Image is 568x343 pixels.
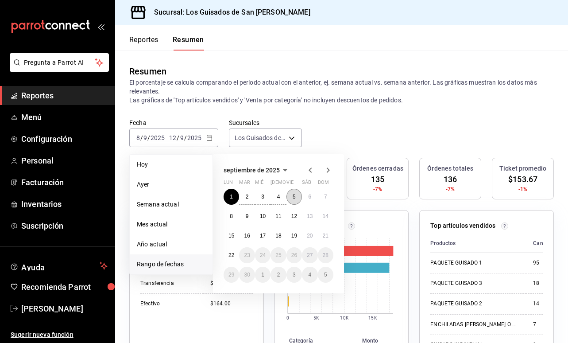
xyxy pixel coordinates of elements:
[302,179,311,189] abbr: sábado
[352,164,403,173] h3: Órdenes cerradas
[260,213,266,219] abbr: 10 de septiembre de 2025
[21,303,108,315] span: [PERSON_NAME]
[239,179,250,189] abbr: martes
[11,330,108,339] span: Sugerir nueva función
[244,233,250,239] abbr: 16 de septiembre de 2025
[277,194,280,200] abbr: 4 de septiembre de 2025
[129,78,554,105] p: El porcentaje se calcula comparando el período actual con el anterior, ej. semana actual vs. sema...
[21,220,108,232] span: Suscripción
[533,300,556,308] div: 14
[318,267,333,283] button: 5 de octubre de 2025
[255,247,270,263] button: 24 de septiembre de 2025
[21,261,96,271] span: Ayuda
[323,233,328,239] abbr: 21 de septiembre de 2025
[137,200,205,209] span: Semana actual
[137,240,205,249] span: Año actual
[308,272,311,278] abbr: 4 de octubre de 2025
[291,252,297,258] abbr: 26 de septiembre de 2025
[260,252,266,258] abbr: 24 de septiembre de 2025
[177,134,179,141] span: /
[10,53,109,72] button: Pregunta a Parrot AI
[270,189,286,205] button: 4 de septiembre de 2025
[224,189,239,205] button: 1 de septiembre de 2025
[230,194,233,200] abbr: 1 de septiembre de 2025
[224,165,290,175] button: septiembre de 2025
[323,252,328,258] abbr: 28 de septiembre de 2025
[140,300,196,308] div: Efectivo
[239,208,255,224] button: 9 de septiembre de 2025
[180,134,184,141] input: --
[270,247,286,263] button: 25 de septiembre de 2025
[275,213,281,219] abbr: 11 de septiembre de 2025
[427,164,473,173] h3: Órdenes totales
[228,252,234,258] abbr: 22 de septiembre de 2025
[137,260,205,269] span: Rango de fechas
[302,267,317,283] button: 4 de octubre de 2025
[533,280,556,287] div: 18
[239,247,255,263] button: 23 de septiembre de 2025
[371,173,384,185] span: 135
[129,35,204,51] div: navigation tabs
[137,180,205,189] span: Ayer
[150,134,165,141] input: ----
[368,316,377,321] text: 15K
[323,213,328,219] abbr: 14 de septiembre de 2025
[6,64,109,74] a: Pregunta a Parrot AI
[255,179,263,189] abbr: miércoles
[318,208,333,224] button: 14 de septiembre de 2025
[318,189,333,205] button: 7 de septiembre de 2025
[533,321,556,328] div: 7
[302,228,317,244] button: 20 de septiembre de 2025
[147,134,150,141] span: /
[137,220,205,229] span: Mes actual
[318,247,333,263] button: 28 de septiembre de 2025
[308,194,311,200] abbr: 6 de septiembre de 2025
[324,194,327,200] abbr: 7 de septiembre de 2025
[255,228,270,244] button: 17 de septiembre de 2025
[318,228,333,244] button: 21 de septiembre de 2025
[184,134,187,141] span: /
[302,247,317,263] button: 27 de septiembre de 2025
[318,179,329,189] abbr: domingo
[313,316,319,321] text: 5K
[239,228,255,244] button: 16 de septiembre de 2025
[286,228,302,244] button: 19 de septiembre de 2025
[173,35,204,51] button: Resumen
[430,234,526,253] th: Productos
[275,252,281,258] abbr: 25 de septiembre de 2025
[275,233,281,239] abbr: 18 de septiembre de 2025
[255,208,270,224] button: 10 de septiembre de 2025
[21,176,108,188] span: Facturación
[270,228,286,244] button: 18 de septiembre de 2025
[229,120,302,126] label: Sucursales
[228,233,234,239] abbr: 15 de septiembre de 2025
[373,185,382,193] span: -7%
[21,111,108,123] span: Menú
[291,213,297,219] abbr: 12 de septiembre de 2025
[444,173,457,185] span: 136
[246,213,249,219] abbr: 9 de septiembre de 2025
[430,300,519,308] div: PAQUETE GUISADO 2
[97,23,104,30] button: open_drawer_menu
[210,300,253,308] div: $164.00
[224,167,280,174] span: septiembre de 2025
[21,281,108,293] span: Recomienda Parrot
[21,155,108,167] span: Personal
[21,133,108,145] span: Configuración
[239,267,255,283] button: 30 de septiembre de 2025
[430,259,519,267] div: PAQUETE GUISADO 1
[261,272,264,278] abbr: 1 de octubre de 2025
[286,179,294,189] abbr: viernes
[147,7,310,18] h3: Sucursal: Los Guisados de San [PERSON_NAME]
[224,247,239,263] button: 22 de septiembre de 2025
[324,272,327,278] abbr: 5 de octubre de 2025
[230,213,233,219] abbr: 8 de septiembre de 2025
[224,208,239,224] button: 8 de septiembre de 2025
[518,185,527,193] span: -1%
[136,134,140,141] input: --
[246,194,249,200] abbr: 2 de septiembre de 2025
[210,280,253,287] div: $13,539.00
[340,316,348,321] text: 10K
[166,134,168,141] span: -
[302,208,317,224] button: 13 de septiembre de 2025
